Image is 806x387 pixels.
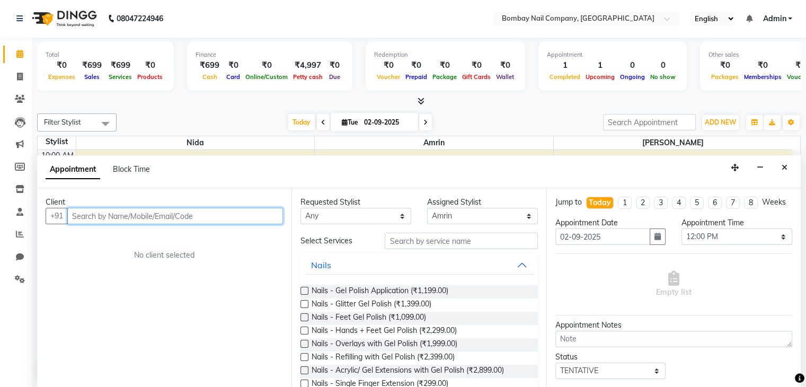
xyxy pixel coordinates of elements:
span: Nida [76,136,315,149]
div: ₹0 [243,59,290,72]
span: Sales [82,73,102,81]
span: Today [288,114,315,130]
div: ₹699 [196,59,224,72]
span: Amrin [315,136,553,149]
button: +91 [46,208,68,224]
div: Select Services [293,235,377,247]
input: Search by Name/Mobile/Email/Code [67,208,283,224]
span: Memberships [741,73,784,81]
li: 3 [654,197,668,209]
div: ₹699 [106,59,135,72]
span: Tue [339,118,361,126]
div: Appointment Notes [555,320,792,331]
span: Due [326,73,343,81]
span: Packages [708,73,741,81]
span: Admin [763,13,786,24]
div: 0 [617,59,648,72]
div: ₹699 [78,59,106,72]
div: Client [46,197,283,208]
div: ₹0 [325,59,344,72]
span: Empty list [656,271,692,298]
div: Jump to [555,197,582,208]
div: 10:00 AM [39,150,76,161]
span: Voucher [374,73,403,81]
div: Appointment [547,50,678,59]
div: ₹0 [135,59,165,72]
div: ₹4,997 [290,59,325,72]
li: 8 [744,197,758,209]
button: Nails [305,256,533,275]
li: 6 [708,197,722,209]
li: 2 [636,197,650,209]
div: 1 [583,59,617,72]
span: Nails - Overlays with Gel Polish (₹1,999.00) [312,338,457,351]
span: [PERSON_NAME] [554,136,792,149]
span: Wallet [493,73,517,81]
span: Prepaid [403,73,430,81]
div: ₹0 [46,59,78,72]
div: 0 [648,59,678,72]
div: ₹0 [374,59,403,72]
span: Services [106,73,135,81]
span: Filter Stylist [44,118,81,126]
button: ADD NEW [702,115,739,130]
div: Finance [196,50,344,59]
input: Search by service name [385,233,537,249]
div: ₹0 [708,59,741,72]
b: 08047224946 [117,4,163,33]
div: Appointment Time [681,217,792,228]
span: Nails - Acrylic/ Gel Extensions with Gel Polish (₹2,899.00) [312,365,504,378]
span: Nails - Hands + Feet Gel Polish (₹2,299.00) [312,325,457,338]
div: Total [46,50,165,59]
div: No client selected [71,250,258,261]
span: Nails - Glitter Gel Polish (₹1,399.00) [312,298,431,312]
div: Weeks [762,197,786,208]
span: Nails - Refilling with Gel Polish (₹2,399.00) [312,351,455,365]
div: Nails [311,259,331,271]
span: Nails - Feet Gel Polish (₹1,099.00) [312,312,426,325]
span: Card [224,73,243,81]
div: ₹0 [493,59,517,72]
input: yyyy-mm-dd [555,228,651,245]
span: Completed [547,73,583,81]
span: Expenses [46,73,78,81]
div: ₹0 [403,59,430,72]
div: Assigned Stylist [427,197,538,208]
img: logo [27,4,100,33]
span: Gift Cards [459,73,493,81]
span: Cash [200,73,220,81]
li: 5 [690,197,704,209]
span: Package [430,73,459,81]
li: 7 [726,197,740,209]
span: Petty cash [290,73,325,81]
li: 1 [618,197,632,209]
div: Today [589,197,611,208]
span: Upcoming [583,73,617,81]
span: No show [648,73,678,81]
div: Requested Stylist [300,197,411,208]
span: Online/Custom [243,73,290,81]
span: Nails - Gel Polish Application (₹1,199.00) [312,285,448,298]
div: ₹0 [430,59,459,72]
input: 2025-09-02 [361,115,414,130]
div: Redemption [374,50,517,59]
span: Ongoing [617,73,648,81]
div: Status [555,351,666,363]
span: Products [135,73,165,81]
div: Stylist [38,136,76,147]
span: ADD NEW [705,118,736,126]
div: ₹0 [459,59,493,72]
div: ₹0 [741,59,784,72]
input: Search Appointment [603,114,696,130]
span: Block Time [113,164,150,174]
button: Close [777,160,792,176]
div: 1 [547,59,583,72]
span: Appointment [46,160,100,179]
div: ₹0 [224,59,243,72]
li: 4 [672,197,686,209]
div: Appointment Date [555,217,666,228]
